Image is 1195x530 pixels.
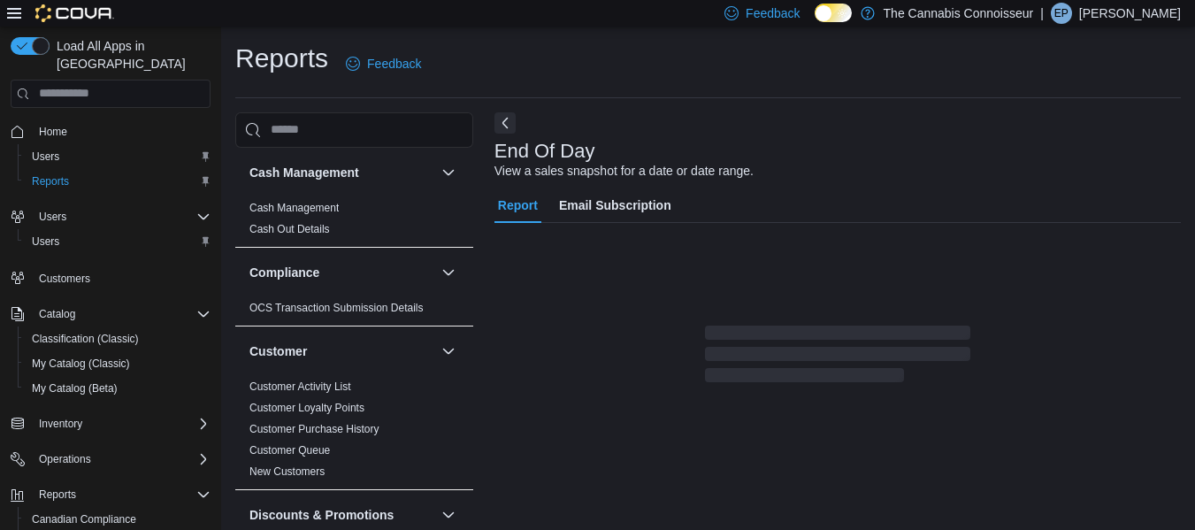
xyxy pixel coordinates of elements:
[25,353,211,374] span: My Catalog (Classic)
[249,401,364,415] span: Customer Loyalty Points
[25,509,211,530] span: Canadian Compliance
[25,146,211,167] span: Users
[746,4,800,22] span: Feedback
[4,265,218,290] button: Customers
[32,303,82,325] button: Catalog
[4,447,218,472] button: Operations
[18,229,218,254] button: Users
[249,222,330,236] span: Cash Out Details
[438,162,459,183] button: Cash Management
[249,201,339,215] span: Cash Management
[32,449,98,470] button: Operations
[498,188,538,223] span: Report
[249,423,379,435] a: Customer Purchase History
[32,413,89,434] button: Inventory
[438,262,459,283] button: Compliance
[4,411,218,436] button: Inventory
[235,297,473,326] div: Compliance
[25,328,211,349] span: Classification (Classic)
[25,231,66,252] a: Users
[559,188,671,223] span: Email Subscription
[25,231,211,252] span: Users
[18,351,218,376] button: My Catalog (Classic)
[249,443,330,457] span: Customer Queue
[32,381,118,396] span: My Catalog (Beta)
[705,329,970,386] span: Loading
[438,504,459,526] button: Discounts & Promotions
[25,378,211,399] span: My Catalog (Beta)
[39,488,76,502] span: Reports
[249,444,330,457] a: Customer Queue
[32,174,69,188] span: Reports
[4,119,218,144] button: Home
[235,197,473,247] div: Cash Management
[815,22,816,23] span: Dark Mode
[249,380,351,394] span: Customer Activity List
[235,376,473,489] div: Customer
[32,512,136,526] span: Canadian Compliance
[39,272,90,286] span: Customers
[235,41,328,76] h1: Reports
[50,37,211,73] span: Load All Apps in [GEOGRAPHIC_DATA]
[39,210,66,224] span: Users
[249,223,330,235] a: Cash Out Details
[32,484,83,505] button: Reports
[32,120,211,142] span: Home
[39,307,75,321] span: Catalog
[18,144,218,169] button: Users
[25,146,66,167] a: Users
[815,4,852,22] input: Dark Mode
[249,302,424,314] a: OCS Transaction Submission Details
[18,169,218,194] button: Reports
[25,171,76,192] a: Reports
[25,353,137,374] a: My Catalog (Classic)
[32,303,211,325] span: Catalog
[39,125,67,139] span: Home
[249,465,325,479] span: New Customers
[32,332,139,346] span: Classification (Classic)
[39,452,91,466] span: Operations
[249,342,307,360] h3: Customer
[32,484,211,505] span: Reports
[339,46,428,81] a: Feedback
[249,342,434,360] button: Customer
[1079,3,1181,24] p: [PERSON_NAME]
[494,141,595,162] h3: End Of Day
[25,328,146,349] a: Classification (Classic)
[249,422,379,436] span: Customer Purchase History
[4,302,218,326] button: Catalog
[438,341,459,362] button: Customer
[32,357,130,371] span: My Catalog (Classic)
[32,206,211,227] span: Users
[32,266,211,288] span: Customers
[25,378,125,399] a: My Catalog (Beta)
[25,509,143,530] a: Canadian Compliance
[18,376,218,401] button: My Catalog (Beta)
[249,264,434,281] button: Compliance
[18,326,218,351] button: Classification (Classic)
[32,413,211,434] span: Inventory
[32,449,211,470] span: Operations
[25,171,211,192] span: Reports
[249,264,319,281] h3: Compliance
[1054,3,1069,24] span: EP
[367,55,421,73] span: Feedback
[1040,3,1044,24] p: |
[32,121,74,142] a: Home
[39,417,82,431] span: Inventory
[249,402,364,414] a: Customer Loyalty Points
[32,206,73,227] button: Users
[249,506,434,524] button: Discounts & Promotions
[249,202,339,214] a: Cash Management
[884,3,1034,24] p: The Cannabis Connoisseur
[32,268,97,289] a: Customers
[32,234,59,249] span: Users
[1051,3,1072,24] div: Elysha Park
[494,162,754,181] div: View a sales snapshot for a date or date range.
[249,164,434,181] button: Cash Management
[35,4,114,22] img: Cova
[249,506,394,524] h3: Discounts & Promotions
[249,164,359,181] h3: Cash Management
[249,301,424,315] span: OCS Transaction Submission Details
[32,150,59,164] span: Users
